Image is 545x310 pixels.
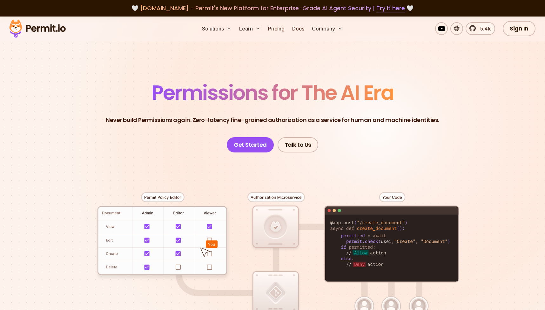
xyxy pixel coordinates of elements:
button: Learn [237,22,263,35]
button: Solutions [199,22,234,35]
span: [DOMAIN_NAME] - Permit's New Platform for Enterprise-Grade AI Agent Security | [140,4,405,12]
a: Try it here [376,4,405,12]
a: Talk to Us [278,137,318,152]
a: Docs [290,22,307,35]
a: 5.4k [466,22,495,35]
a: Get Started [227,137,274,152]
a: Sign In [503,21,535,36]
div: 🤍 🤍 [15,4,530,13]
span: Permissions for The AI Era [151,78,394,107]
button: Company [309,22,345,35]
img: Permit logo [6,18,69,39]
span: 5.4k [476,25,491,32]
a: Pricing [266,22,287,35]
p: Never build Permissions again. Zero-latency fine-grained authorization as a service for human and... [106,116,439,125]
